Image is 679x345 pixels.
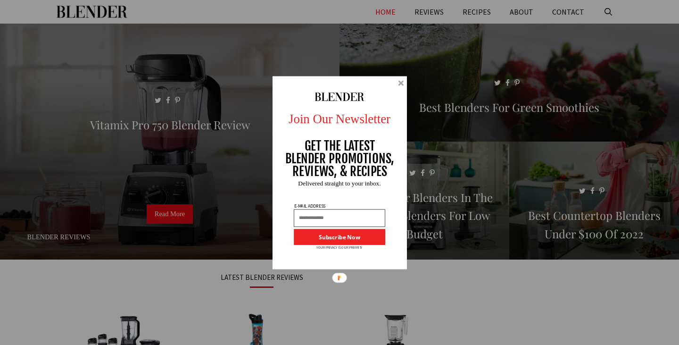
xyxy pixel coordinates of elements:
[316,244,363,250] p: YOUR PRIVACY IS OUR PRIORITY
[266,109,414,128] p: Join Our Newsletter
[294,229,385,245] button: Subscribe Now
[293,203,326,208] p: E-MAIL ADDRESS
[285,139,395,177] p: GET THE LATEST BLENDER PROMOTIONS, REVIEWS, & RECIPES
[266,180,414,186] p: Delivered straight to your inbox.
